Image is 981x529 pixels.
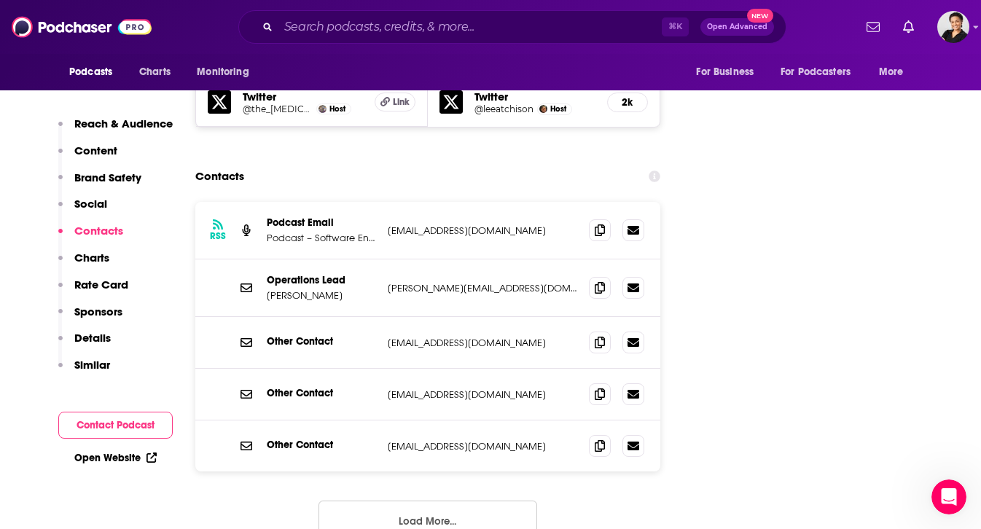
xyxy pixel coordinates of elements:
p: Rate Card [74,278,128,291]
span: Link [393,96,410,108]
button: Charts [58,251,109,278]
p: [EMAIL_ADDRESS][DOMAIN_NAME] [388,440,577,452]
p: Details [74,331,111,345]
p: Other Contact [267,439,376,451]
a: Charts [130,58,179,86]
p: Content [74,144,117,157]
img: Lee Atchison [539,105,547,113]
p: Operations Lead [267,274,376,286]
h5: Twitter [243,90,363,103]
span: Charts [139,62,171,82]
p: Reach & Audience [74,117,173,130]
a: Open Website [74,452,157,464]
p: Other Contact [267,335,376,348]
span: Host [550,104,566,114]
button: open menu [771,58,872,86]
span: Logged in as kiearamr [937,11,969,43]
a: @leeatchison [474,103,534,114]
span: ⌘ K [662,17,689,36]
button: Brand Safety [58,171,141,197]
button: Reach & Audience [58,117,173,144]
button: open menu [869,58,922,86]
p: Similar [74,358,110,372]
button: Show profile menu [937,11,969,43]
a: Show notifications dropdown [897,15,920,39]
button: Sponsors [58,305,122,332]
img: Podchaser - Follow, Share and Rate Podcasts [12,13,152,41]
iframe: Intercom live chat [931,479,966,514]
h2: Contacts [195,162,244,190]
span: Podcasts [69,62,112,82]
span: More [879,62,904,82]
img: Jeffrey Meyerson [318,105,327,113]
p: Sponsors [74,305,122,318]
button: Open AdvancedNew [700,18,774,36]
span: Open Advanced [707,23,767,31]
button: open menu [59,58,131,86]
button: Social [58,197,107,224]
button: Contact Podcast [58,412,173,439]
button: Rate Card [58,278,128,305]
button: Contacts [58,224,123,251]
h5: 2k [620,96,636,109]
span: New [747,9,773,23]
p: Charts [74,251,109,264]
span: Monitoring [197,62,249,82]
p: [EMAIL_ADDRESS][DOMAIN_NAME] [388,337,577,349]
p: [EMAIL_ADDRESS][DOMAIN_NAME] [388,224,577,237]
span: For Podcasters [781,62,851,82]
a: Show notifications dropdown [861,15,886,39]
button: open menu [187,58,267,86]
p: [EMAIL_ADDRESS][DOMAIN_NAME] [388,388,577,401]
span: Host [329,104,345,114]
button: Similar [58,358,110,385]
input: Search podcasts, credits, & more... [278,15,662,39]
p: [PERSON_NAME][EMAIL_ADDRESS][DOMAIN_NAME] [388,282,577,294]
h3: RSS [210,230,226,242]
a: Link [375,93,415,111]
img: User Profile [937,11,969,43]
p: Brand Safety [74,171,141,184]
p: Podcast Email [267,216,376,229]
div: Search podcasts, credits, & more... [238,10,786,44]
span: For Business [696,62,754,82]
h5: Twitter [474,90,595,103]
p: [PERSON_NAME] [267,289,376,302]
p: Podcast – Software Engineering Daily [267,232,376,244]
p: Other Contact [267,387,376,399]
button: Content [58,144,117,171]
button: open menu [686,58,772,86]
button: Details [58,331,111,358]
p: Social [74,197,107,211]
a: @the_[MEDICAL_DATA] [243,103,313,114]
p: Contacts [74,224,123,238]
